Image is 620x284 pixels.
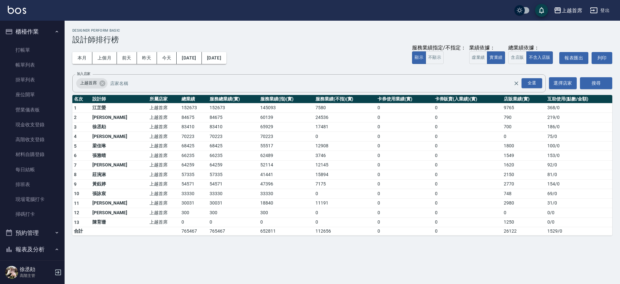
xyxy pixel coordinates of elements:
td: 0 [376,208,433,218]
td: 上越首席 [148,189,180,199]
a: 掛單列表 [3,72,62,87]
td: 陳育珊 [91,217,148,227]
td: 52114 [259,160,314,170]
td: 0 [314,132,376,142]
td: 0 [376,160,433,170]
td: 30031 [180,198,208,208]
button: [DATE] [202,52,226,64]
td: 92 / 0 [546,160,612,170]
th: 服務業績(不指)(實) [314,95,376,103]
span: 4 [74,134,77,139]
td: 0 [433,103,502,113]
button: Clear [512,79,521,88]
td: 0 [433,141,502,151]
td: 30031 [208,198,258,208]
td: 300 [180,208,208,218]
td: 上越首席 [148,208,180,218]
button: 昨天 [137,52,157,64]
td: 219 / 0 [546,113,612,122]
td: 145093 [259,103,314,113]
th: 互助使用(點數/金額) [546,95,612,103]
td: 57335 [208,170,258,180]
button: 預約管理 [3,225,62,241]
td: 1250 [502,217,546,227]
span: 1 [74,105,77,110]
td: 154 / 0 [546,179,612,189]
td: 上越首席 [148,151,180,161]
label: 加入店家 [77,71,90,76]
div: 服務業績指定/不指定： [412,45,466,51]
button: 含店販 [508,51,526,64]
td: 上越首席 [148,132,180,142]
a: 排班表 [3,177,62,192]
td: 24536 [314,113,376,122]
td: 153 / 0 [546,151,612,161]
a: 材料自購登錄 [3,147,62,162]
td: 上越首席 [148,122,180,132]
button: 列印 [592,52,612,64]
td: 上越首席 [148,113,180,122]
span: 6 [74,153,77,158]
td: 31 / 0 [546,198,612,208]
td: 0 [433,179,502,189]
td: 0 [433,189,502,199]
div: 業績依據： [469,45,505,51]
td: 47396 [259,179,314,189]
td: 70223 [259,132,314,142]
td: 790 [502,113,546,122]
td: 152673 [208,103,258,113]
td: 上越首席 [148,217,180,227]
td: 0 [376,132,433,142]
td: 0 [433,122,502,132]
td: 69 / 0 [546,189,612,199]
p: 高階主管 [20,273,53,279]
span: 2 [74,115,77,120]
th: 卡券使用業績(實) [376,95,433,103]
td: 0 [376,170,433,180]
td: 368 / 0 [546,103,612,113]
td: 186 / 0 [546,122,612,132]
a: 座位開單 [3,87,62,102]
img: Person [5,266,18,279]
td: 84675 [180,113,208,122]
td: 70223 [180,132,208,142]
td: 0 [433,151,502,161]
td: 66235 [180,151,208,161]
td: 300 [208,208,258,218]
td: 15894 [314,170,376,180]
td: 上越首席 [148,170,180,180]
button: 上越首席 [551,4,585,17]
td: 11191 [314,198,376,208]
a: 打帳單 [3,43,62,58]
th: 所屬店家 [148,95,180,103]
span: 8 [74,172,77,177]
button: 登出 [587,5,612,16]
td: 上越首席 [148,198,180,208]
td: 60139 [259,113,314,122]
td: 64259 [180,160,208,170]
table: a dense table [72,95,612,236]
td: 0 [376,179,433,189]
h2: Designer Perform Basic [72,28,612,33]
td: 0 [502,132,546,142]
td: 18840 [259,198,314,208]
td: 17481 [314,122,376,132]
td: 0 [433,198,502,208]
td: 0 [433,132,502,142]
td: 上越首席 [148,141,180,151]
th: 總業績 [180,95,208,103]
td: 張詠宸 [91,189,148,199]
button: 前天 [117,52,137,64]
td: 64259 [208,160,258,170]
td: 徐丞勛 [91,122,148,132]
span: 10 [74,191,79,196]
td: 652811 [259,227,314,236]
td: 68425 [208,141,258,151]
button: 櫃檯作業 [3,23,62,40]
td: 765467 [208,227,258,236]
button: 搜尋 [580,77,612,89]
td: 0 [376,113,433,122]
span: 9 [74,182,77,187]
td: 41441 [259,170,314,180]
h3: 設計師排行榜 [72,35,612,44]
